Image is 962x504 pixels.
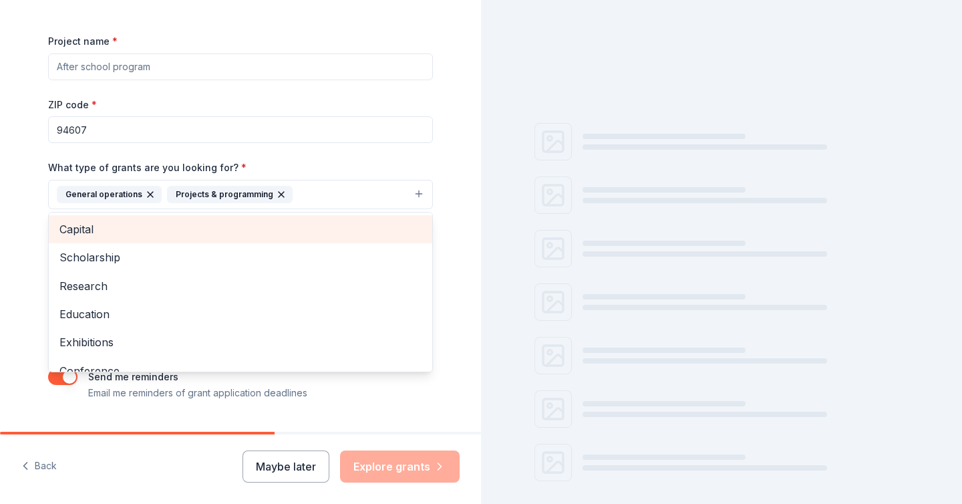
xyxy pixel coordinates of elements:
span: Scholarship [59,249,422,266]
button: General operationsProjects & programming [48,180,433,209]
span: Research [59,277,422,295]
div: General operations [57,186,162,203]
span: Conference [59,362,422,380]
span: Capital [59,221,422,238]
div: General operationsProjects & programming [48,212,433,372]
span: Education [59,305,422,323]
span: Exhibitions [59,334,422,351]
div: Projects & programming [167,186,293,203]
